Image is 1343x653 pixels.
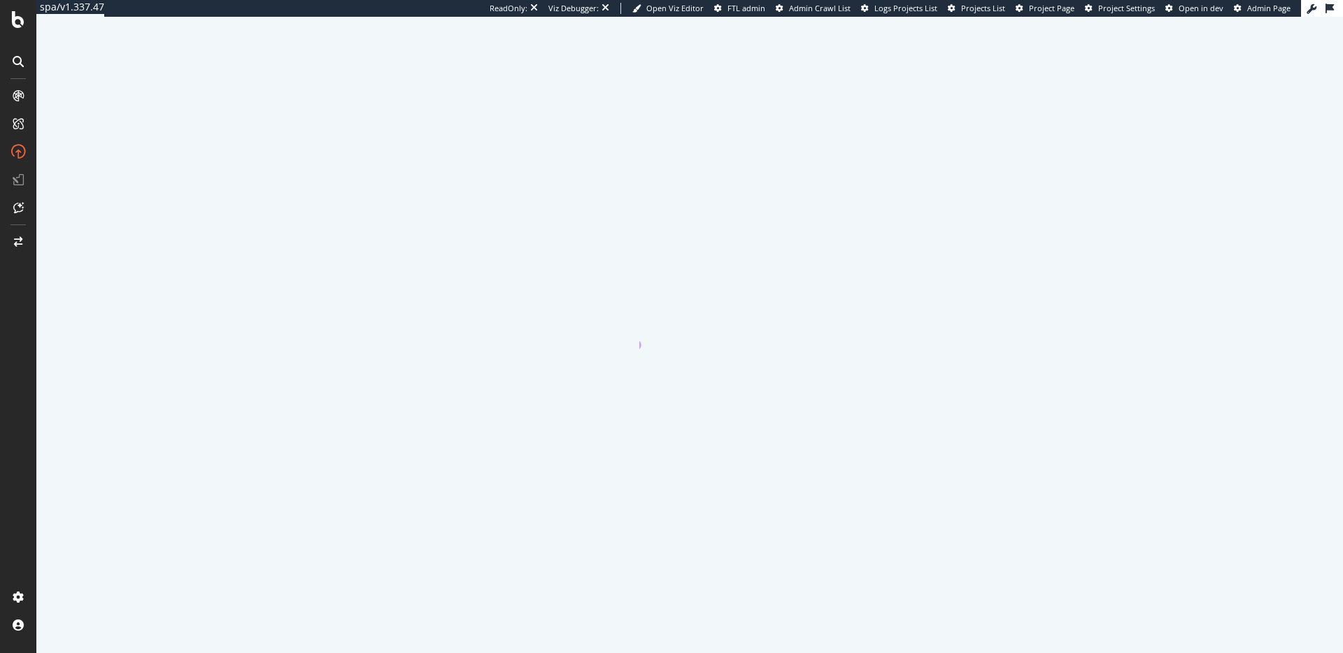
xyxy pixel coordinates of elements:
span: Project Settings [1098,3,1155,13]
span: Admin Crawl List [789,3,851,13]
a: Open in dev [1165,3,1223,14]
span: Open Viz Editor [646,3,704,13]
a: Admin Page [1234,3,1291,14]
a: Open Viz Editor [632,3,704,14]
span: Project Page [1029,3,1074,13]
div: ReadOnly: [490,3,527,14]
a: Project Settings [1085,3,1155,14]
div: Viz Debugger: [548,3,599,14]
a: Admin Crawl List [776,3,851,14]
a: Project Page [1016,3,1074,14]
span: Logs Projects List [874,3,937,13]
a: Projects List [948,3,1005,14]
span: FTL admin [727,3,765,13]
a: FTL admin [714,3,765,14]
span: Open in dev [1179,3,1223,13]
span: Admin Page [1247,3,1291,13]
span: Projects List [961,3,1005,13]
div: animation [639,299,740,349]
a: Logs Projects List [861,3,937,14]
